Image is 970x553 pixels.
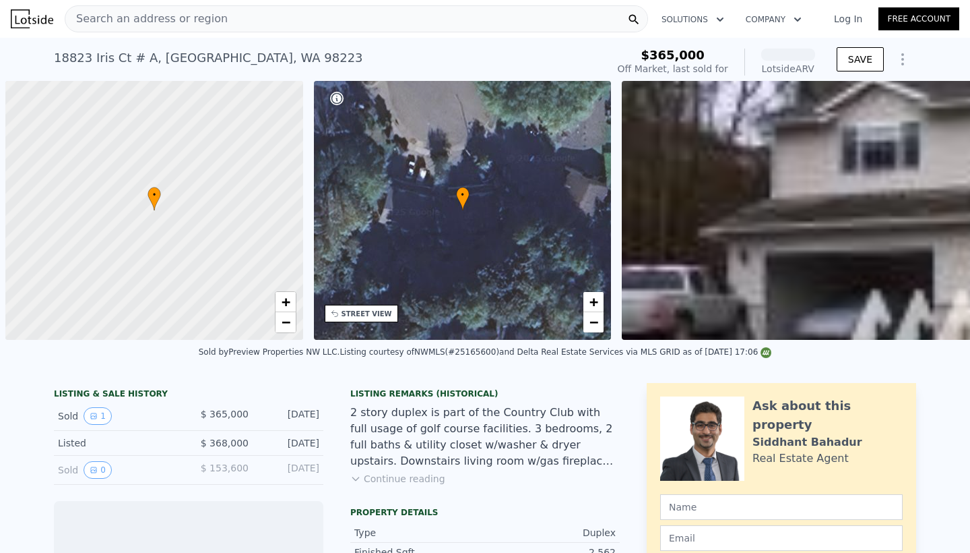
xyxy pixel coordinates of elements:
[148,187,161,210] div: •
[456,187,470,210] div: •
[354,526,485,540] div: Type
[54,49,363,67] div: 18823 Iris Ct # A , [GEOGRAPHIC_DATA] , WA 98223
[276,312,296,332] a: Zoom out
[456,189,470,201] span: •
[281,293,290,310] span: +
[259,461,319,479] div: [DATE]
[201,438,249,448] span: $ 368,000
[350,405,620,469] div: 2 story duplex is part of the Country Club with full usage of golf course facilities. 3 bedrooms,...
[350,507,620,518] div: Property details
[58,461,178,479] div: Sold
[54,388,323,402] div: LISTING & SALE HISTORY
[199,347,340,357] div: Sold by Preview Properties NW LLC .
[11,9,53,28] img: Lotside
[58,407,178,425] div: Sold
[58,436,178,450] div: Listed
[259,407,319,425] div: [DATE]
[752,434,862,450] div: Siddhant Bahadur
[651,7,735,32] button: Solutions
[148,189,161,201] span: •
[641,48,705,62] span: $365,000
[350,388,620,399] div: Listing Remarks (Historical)
[583,292,604,312] a: Zoom in
[339,347,771,357] div: Listing courtesy of NWMLS (#25165600) and Delta Real Estate Services via MLS GRID as of [DATE] 17:06
[84,407,112,425] button: View historical data
[660,525,903,551] input: Email
[281,314,290,330] span: −
[259,436,319,450] div: [DATE]
[735,7,812,32] button: Company
[618,62,728,76] div: Off Market, last sold for
[65,11,228,27] span: Search an address or region
[761,62,815,76] div: Lotside ARV
[818,12,878,26] a: Log In
[660,494,903,520] input: Name
[589,293,598,310] span: +
[350,472,445,486] button: Continue reading
[589,314,598,330] span: −
[583,312,604,332] a: Zoom out
[201,409,249,419] span: $ 365,000
[761,347,771,358] img: NWMLS Logo
[276,292,296,312] a: Zoom in
[889,46,916,73] button: Show Options
[837,47,884,71] button: SAVE
[84,461,112,479] button: View historical data
[752,397,903,434] div: Ask about this property
[485,526,616,540] div: Duplex
[752,450,849,467] div: Real Estate Agent
[878,7,959,30] a: Free Account
[342,309,392,319] div: STREET VIEW
[201,463,249,473] span: $ 153,600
